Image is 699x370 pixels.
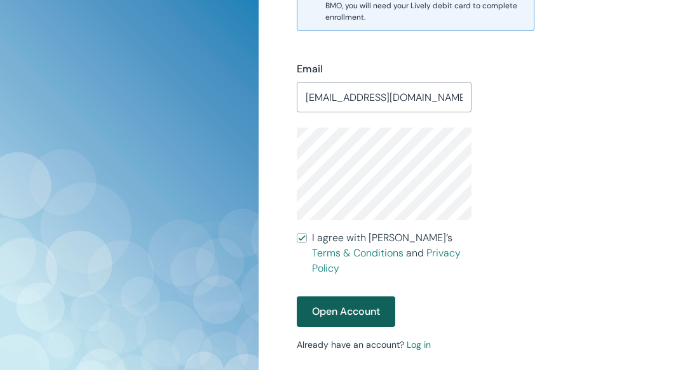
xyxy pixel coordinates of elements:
[297,339,431,350] small: Already have an account?
[297,62,323,77] label: Email
[312,230,472,276] span: I agree with [PERSON_NAME]’s and
[312,246,404,260] a: Terms & Conditions
[407,339,431,350] a: Log in
[297,296,395,327] button: Open Account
